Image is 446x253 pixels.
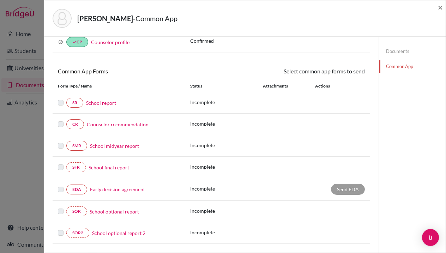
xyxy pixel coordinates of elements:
[379,45,446,58] a: Documents
[66,206,87,216] a: SOR
[66,228,89,238] a: SOR2
[133,14,177,23] span: - Common App
[66,119,84,129] a: CR
[438,3,443,12] button: Close
[53,83,185,89] div: Form Type / Name
[211,67,370,76] div: Select common app forms to send
[438,2,443,12] span: ×
[87,121,149,128] a: Counselor recommendation
[422,229,439,246] div: Open Intercom Messenger
[89,164,129,171] a: School final report
[190,83,263,89] div: Status
[66,98,83,108] a: SR
[91,39,129,45] a: Counselor profile
[66,162,86,172] a: SFR
[90,142,139,150] a: School midyear report
[53,68,211,74] h6: Common App Forms
[190,141,263,149] p: Incomplete
[307,83,350,89] div: Actions
[66,141,87,151] a: SMR
[263,83,307,89] div: Attachments
[90,208,139,215] a: School optional report
[66,37,88,47] a: doneCP
[86,99,116,107] a: School report
[190,163,263,170] p: Incomplete
[72,40,77,44] i: done
[190,229,263,236] p: Incomplete
[190,120,263,127] p: Incomplete
[190,207,263,215] p: Incomplete
[190,185,263,192] p: Incomplete
[92,229,145,237] a: School optional report 2
[331,184,365,195] div: Send EDA
[66,185,87,194] a: EDA
[190,37,365,44] p: Confirmed
[90,186,145,193] a: Early decision agreement
[379,60,446,73] a: Common App
[190,98,263,106] p: Incomplete
[77,14,133,23] strong: [PERSON_NAME]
